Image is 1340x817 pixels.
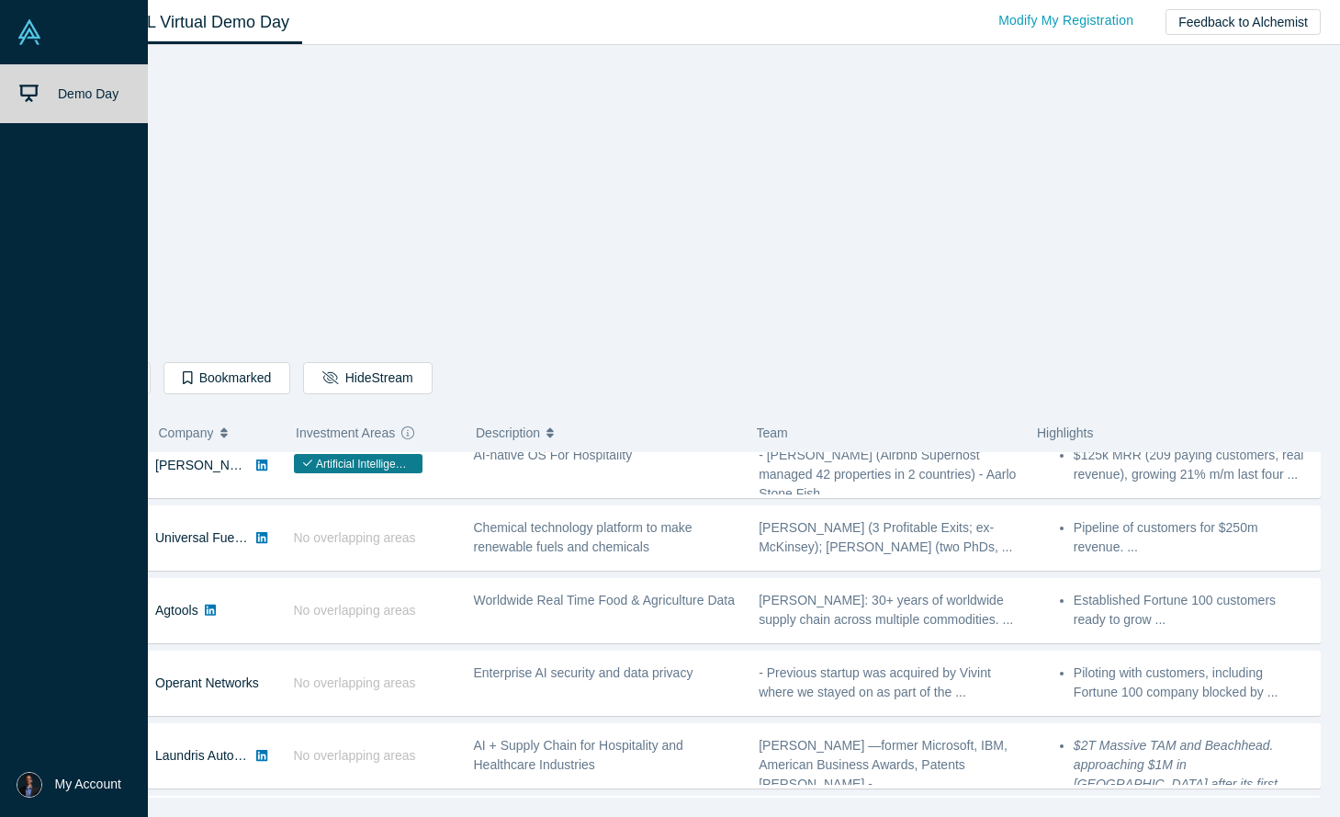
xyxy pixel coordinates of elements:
li: Pipeline of customers for $250m revenue. ... [1074,518,1311,557]
li: $125k MRR (209 paying customers, real revenue), growing 21% m/m last four ... [1074,446,1311,484]
span: Team [757,426,788,440]
span: [PERSON_NAME] —former Microsoft, IBM, American Business Awards, Patents [PERSON_NAME] - ... [759,738,1008,791]
button: Description [476,414,738,452]
a: Laundris Autonomous Inventory Management [155,748,415,763]
span: - Previous startup was acquired by Vivint where we stayed on as part of the ... [759,665,991,699]
em: $2T Massive TAM and Beachhead. approaching $1M in [GEOGRAPHIC_DATA] after its first ... [1074,738,1292,791]
button: HideStream [303,362,432,394]
span: Enterprise AI security and data privacy [474,665,693,680]
span: No overlapping areas [294,603,416,618]
img: Alchemist Vault Logo [17,19,42,45]
a: Agtools [155,603,198,618]
span: Investment Areas [296,414,395,452]
span: Artificial Intelligence [294,454,422,473]
span: No overlapping areas [294,530,416,545]
span: Worldwide Real Time Food & Agriculture Data [474,593,736,607]
span: Demo Day [58,86,118,101]
span: Chemical technology platform to make renewable fuels and chemicals [474,520,693,554]
a: Modify My Registration [979,5,1153,37]
img: Sunil Kunisetty's Account [17,772,42,798]
span: Description [476,414,540,452]
span: No overlapping areas [294,675,416,690]
button: Bookmarked [163,362,290,394]
span: [PERSON_NAME]: 30+ years of worldwide supply chain across multiple commodities. ... [759,593,1013,627]
button: Feedback to Alchemist [1165,9,1321,35]
span: - [PERSON_NAME] (Airbnb Superhost managed 42 properties in 2 countries) - Aarlo Stone Fish ... [759,448,1016,501]
a: [PERSON_NAME] AI [155,458,276,472]
span: Highlights [1037,426,1093,440]
button: Company [159,414,277,452]
li: Piloting with customers, including Fortune 100 company blocked by ... [1074,664,1311,702]
span: AI-native OS For Hospitality [474,448,633,462]
a: Operant Networks [155,675,259,690]
span: No overlapping areas [294,748,416,763]
a: Universal Fuel Technologies [155,530,316,545]
button: My Account [17,772,121,798]
iframe: Alchemist Class XL Demo Day: Vault [443,60,955,348]
span: AI + Supply Chain for Hospitality and Healthcare Industries [474,738,683,772]
span: Company [159,414,214,452]
span: My Account [55,775,121,794]
a: Class XL Virtual Demo Day [77,1,302,44]
li: Established Fortune 100 customers ready to grow ... [1074,591,1311,630]
span: [PERSON_NAME] (3 Profitable Exits; ex-McKinsey); [PERSON_NAME] (two PhDs, ... [759,520,1012,554]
